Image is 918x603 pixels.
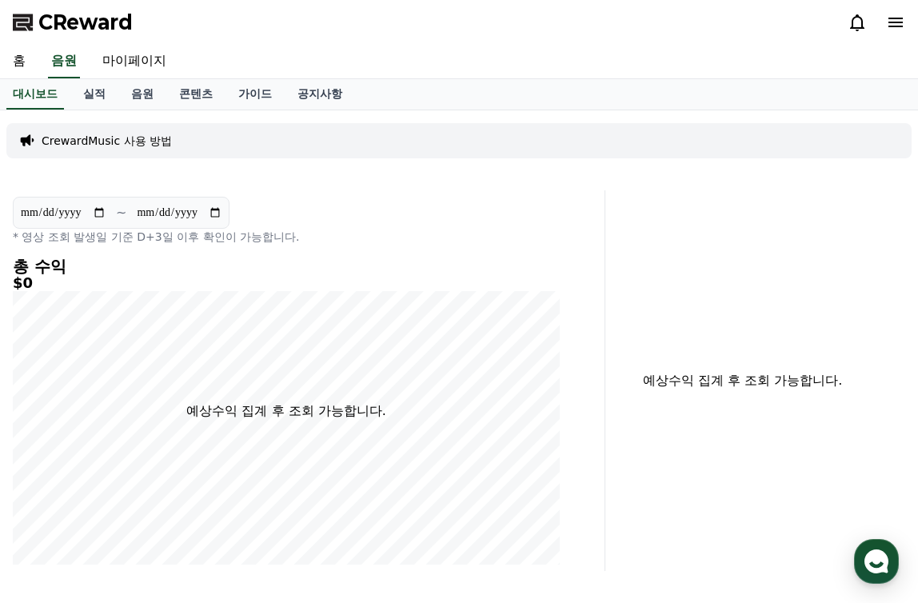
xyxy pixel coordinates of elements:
a: CrewardMusic 사용 방법 [42,133,172,149]
a: 홈 [5,470,106,510]
a: 콘텐츠 [166,79,226,110]
h4: 총 수익 [13,258,560,275]
h5: $0 [13,275,560,291]
span: CReward [38,10,133,35]
a: 실적 [70,79,118,110]
a: 대화 [106,470,206,510]
p: 예상수익 집계 후 조회 가능합니다. [618,371,867,390]
span: 설정 [247,494,266,507]
a: 공지사항 [285,79,355,110]
p: 예상수익 집계 후 조회 가능합니다. [186,401,385,421]
a: CReward [13,10,133,35]
a: 가이드 [226,79,285,110]
p: ~ [116,203,126,222]
a: 음원 [118,79,166,110]
span: 대화 [146,495,166,508]
a: 음원 [48,45,80,78]
span: 홈 [50,494,60,507]
a: 마이페이지 [90,45,179,78]
a: 설정 [206,470,307,510]
a: 대시보드 [6,79,64,110]
p: * 영상 조회 발생일 기준 D+3일 이후 확인이 가능합니다. [13,229,560,245]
